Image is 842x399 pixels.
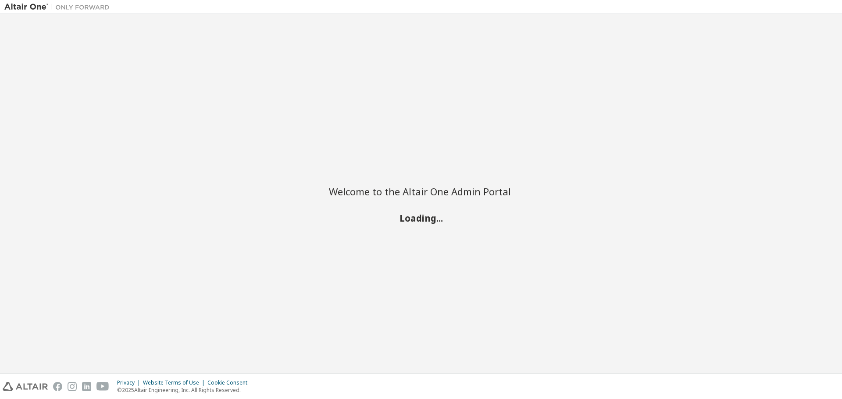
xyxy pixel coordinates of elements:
[207,379,253,386] div: Cookie Consent
[4,3,114,11] img: Altair One
[117,386,253,394] p: © 2025 Altair Engineering, Inc. All Rights Reserved.
[143,379,207,386] div: Website Terms of Use
[96,382,109,391] img: youtube.svg
[82,382,91,391] img: linkedin.svg
[117,379,143,386] div: Privacy
[329,212,513,223] h2: Loading...
[53,382,62,391] img: facebook.svg
[3,382,48,391] img: altair_logo.svg
[329,185,513,198] h2: Welcome to the Altair One Admin Portal
[68,382,77,391] img: instagram.svg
